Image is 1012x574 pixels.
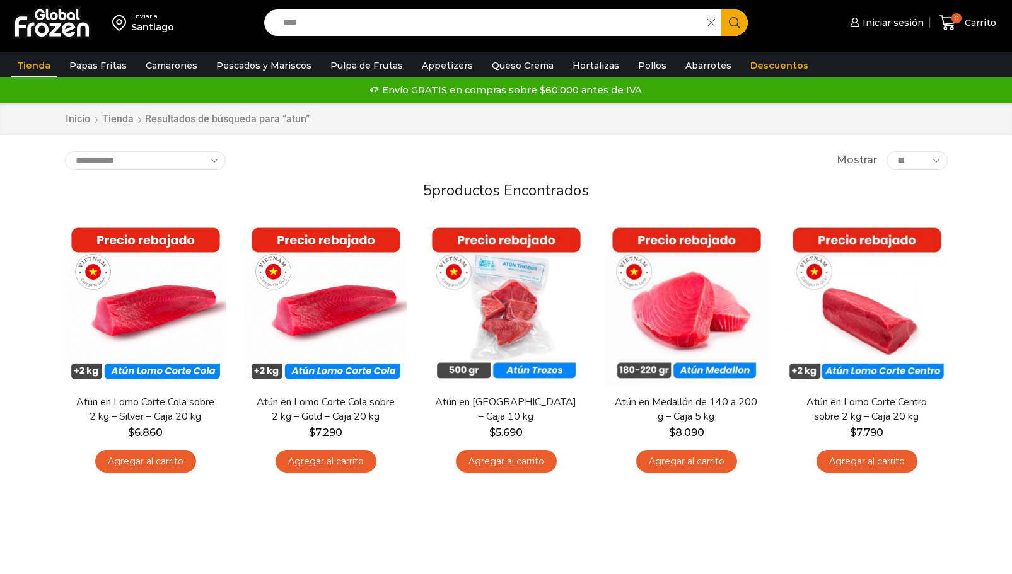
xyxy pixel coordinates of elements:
[309,427,315,439] span: $
[962,16,996,29] span: Carrito
[432,180,589,200] span: productos encontrados
[276,450,376,473] a: Agregar al carrito: “Atún en Lomo Corte Cola sobre 2 kg - Gold – Caja 20 kg”
[721,9,748,36] button: Search button
[679,54,738,77] a: Abarrotes
[489,427,496,439] span: $
[817,450,917,473] a: Agregar al carrito: “Atún en Lomo Corte Centro sobre 2 kg - Caja 20 kg”
[669,427,704,439] bdi: 8.090
[73,395,218,424] a: Atún en Lomo Corte Cola sobre 2 kg – Silver – Caja 20 kg
[253,395,398,424] a: Atún en Lomo Corte Cola sobre 2 kg – Gold – Caja 20 kg
[636,450,737,473] a: Agregar al carrito: “Atún en Medallón de 140 a 200 g - Caja 5 kg”
[744,54,815,77] a: Descuentos
[145,113,310,125] h1: Resultados de búsqueda para “atun”
[309,427,342,439] bdi: 7.290
[794,395,939,424] a: Atún en Lomo Corte Centro sobre 2 kg – Caja 20 kg
[489,427,523,439] bdi: 5.690
[65,112,310,127] nav: Breadcrumb
[65,151,226,170] select: Pedido de la tienda
[669,427,675,439] span: $
[486,54,560,77] a: Queso Crema
[112,12,131,33] img: address-field-icon.svg
[951,13,962,23] span: 0
[936,8,999,38] a: 0 Carrito
[456,450,557,473] a: Agregar al carrito: “Atún en Trozos - Caja 10 kg”
[850,427,883,439] bdi: 7.790
[11,54,57,77] a: Tienda
[102,112,134,127] a: Tienda
[210,54,318,77] a: Pescados y Mariscos
[131,12,174,21] div: Enviar a
[416,54,479,77] a: Appetizers
[423,180,432,200] span: 5
[324,54,409,77] a: Pulpa de Frutas
[859,16,924,29] span: Iniciar sesión
[614,395,759,424] a: Atún en Medallón de 140 a 200 g – Caja 5 kg
[139,54,204,77] a: Camarones
[128,427,134,439] span: $
[128,427,163,439] bdi: 6.860
[837,153,877,168] span: Mostrar
[850,427,856,439] span: $
[847,10,924,35] a: Iniciar sesión
[63,54,133,77] a: Papas Fritas
[95,450,196,473] a: Agregar al carrito: “Atún en Lomo Corte Cola sobre 2 kg - Silver - Caja 20 kg”
[632,54,673,77] a: Pollos
[433,395,578,424] a: Atún en [GEOGRAPHIC_DATA] – Caja 10 kg
[566,54,625,77] a: Hortalizas
[65,112,91,127] a: Inicio
[131,21,174,33] div: Santiago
